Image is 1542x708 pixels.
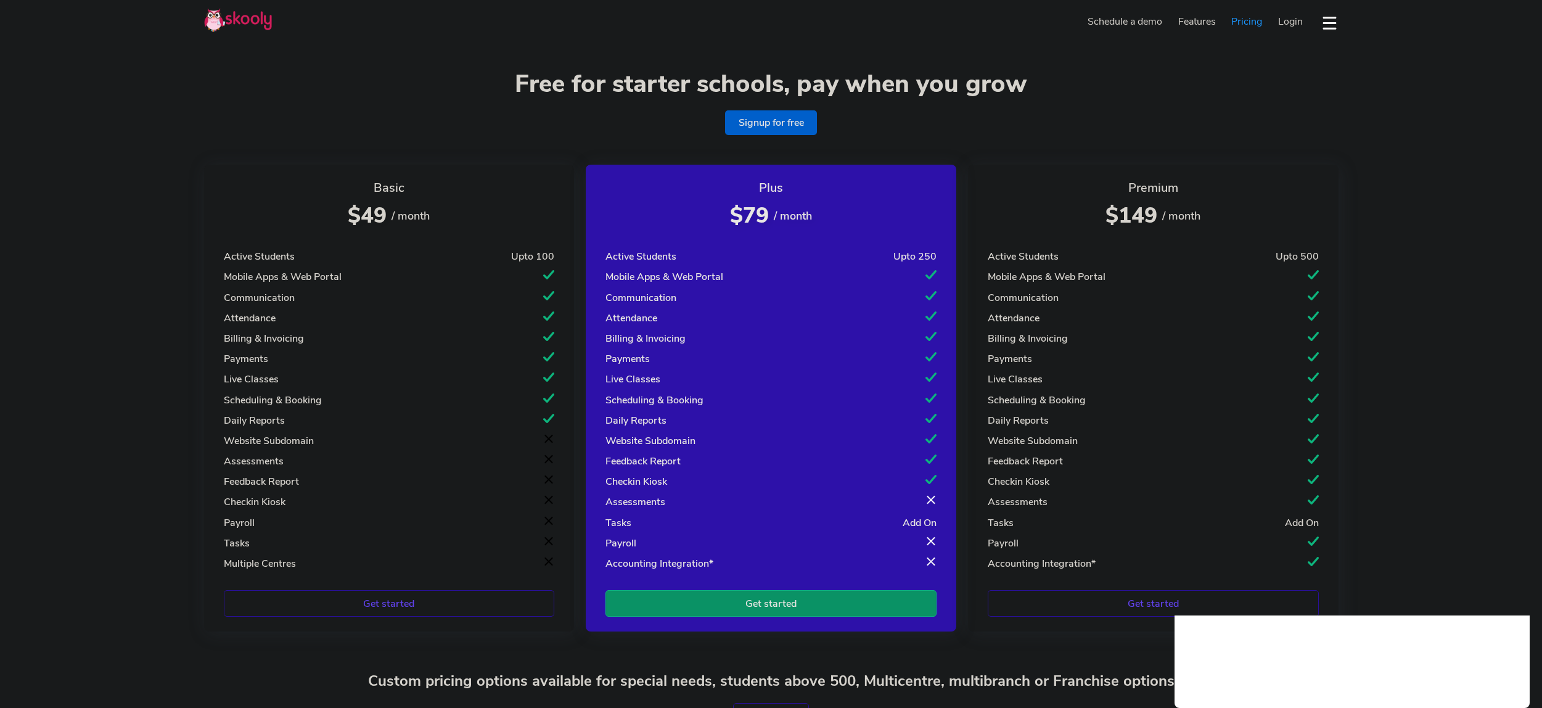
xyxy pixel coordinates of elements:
div: Billing & Invoicing [605,332,686,345]
div: Payroll [224,516,255,530]
div: Multiple Centres [224,557,296,570]
span: $49 [348,201,387,230]
img: Skooly [204,8,272,32]
div: Live Classes [224,373,279,386]
div: Billing & Invoicing [988,332,1068,345]
div: Daily Reports [988,414,1049,427]
div: Basic [224,179,555,196]
a: Features [1170,12,1224,31]
a: Get started [605,590,937,617]
div: Checkin Kiosk [988,475,1049,488]
div: Payments [224,352,268,366]
div: Mobile Apps & Web Portal [224,270,342,284]
a: Signup for free [725,110,818,135]
div: Daily Reports [605,414,666,427]
div: Feedback Report [605,455,681,468]
div: Add On [1285,516,1319,530]
div: Payments [988,352,1032,366]
div: Assessments [988,495,1048,509]
span: $79 [730,201,769,230]
span: $149 [1105,201,1157,230]
a: Login [1270,12,1311,31]
div: Active Students [605,250,676,263]
a: Pricing [1223,12,1270,31]
div: Billing & Invoicing [224,332,304,345]
div: Live Classes [605,373,660,386]
div: Website Subdomain [224,434,314,448]
div: Daily Reports [224,414,285,427]
div: Upto 100 [511,250,554,263]
div: Assessments [224,455,284,468]
div: Tasks [605,516,631,530]
div: Payments [605,352,650,366]
div: Upto 250 [893,250,937,263]
span: Login [1278,15,1303,28]
div: Tasks [224,537,250,550]
div: Checkin Kiosk [224,495,285,509]
div: Mobile Apps & Web Portal [988,270,1105,284]
div: Accounting Integration* [605,557,713,570]
span: Pricing [1231,15,1262,28]
div: Communication [605,291,676,305]
div: Add On [903,516,937,530]
div: Payroll [605,537,636,550]
div: Live Classes [988,373,1043,386]
div: Checkin Kiosk [605,475,667,488]
div: Tasks [988,516,1014,530]
span: / month [774,208,812,223]
div: Attendance [224,311,276,325]
div: Scheduling & Booking [605,393,703,407]
div: Website Subdomain [605,434,695,448]
div: Attendance [988,311,1040,325]
button: dropdown menu [1321,9,1339,37]
div: Payroll [988,537,1019,550]
div: Communication [224,291,295,305]
span: / month [392,208,430,223]
a: Get started [224,590,555,617]
div: Plus [605,179,937,196]
div: Communication [988,291,1059,305]
h1: Free for starter schools, pay when you grow [204,69,1339,99]
a: Schedule a demo [1080,12,1170,31]
div: Attendance [605,311,657,325]
div: Active Students [988,250,1059,263]
div: Accounting Integration* [988,557,1096,570]
div: Feedback Report [224,475,299,488]
div: Scheduling & Booking [224,393,322,407]
div: Assessments [605,495,665,509]
div: Premium [988,179,1319,196]
a: Get started [988,590,1319,617]
div: Website Subdomain [988,434,1078,448]
h2: Custom pricing options available for special needs, students above 500, Multicentre, multibranch ... [204,671,1339,691]
span: / month [1162,208,1200,223]
div: Active Students [224,250,295,263]
div: Scheduling & Booking [988,393,1086,407]
div: Feedback Report [988,455,1063,468]
div: Upto 500 [1276,250,1319,263]
div: Mobile Apps & Web Portal [605,270,723,284]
